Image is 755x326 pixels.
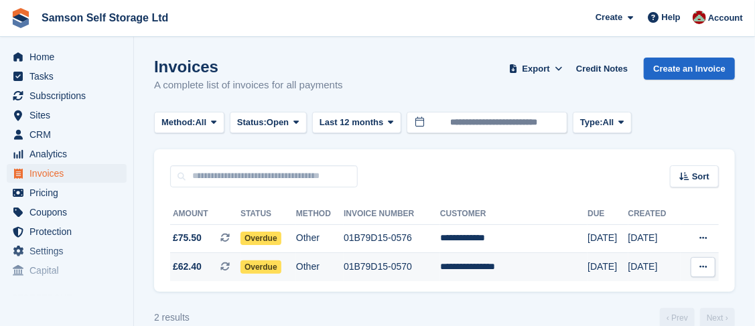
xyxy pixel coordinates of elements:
span: Overdue [241,232,281,245]
span: All [603,116,614,129]
span: CRM [29,125,110,144]
td: [DATE] [588,224,628,253]
h1: Invoices [154,58,343,76]
span: Sort [692,170,709,183]
img: stora-icon-8386f47178a22dfd0bd8f6a31ec36ba5ce8667c1dd55bd0f319d3a0aa187defe.svg [11,8,31,28]
th: Method [296,203,344,225]
a: menu [7,183,127,202]
p: A complete list of invoices for all payments [154,78,343,93]
th: Status [241,203,296,225]
button: Method: All [154,112,224,134]
a: Credit Notes [571,58,633,80]
a: menu [7,164,127,183]
td: 01B79D15-0576 [344,224,440,253]
td: Other [296,224,344,253]
span: All [196,116,207,129]
th: Due [588,203,628,225]
th: Amount [170,203,241,225]
a: Samson Self Storage Ltd [36,7,174,29]
span: Overdue [241,260,281,274]
span: Capital [29,261,110,280]
button: Status: Open [230,112,307,134]
img: Ian [693,11,706,24]
td: [DATE] [628,224,681,253]
a: Create an Invoice [644,58,735,80]
th: Customer [440,203,588,225]
button: Type: All [573,112,632,134]
span: Analytics [29,145,110,163]
span: £62.40 [173,260,202,274]
span: Protection [29,222,110,241]
span: Help [662,11,681,24]
span: Invoices [29,164,110,183]
a: menu [7,242,127,260]
a: menu [7,48,127,66]
td: [DATE] [628,253,681,281]
td: Other [296,253,344,281]
span: Subscriptions [29,86,110,105]
span: Create [596,11,622,24]
span: Last 12 months [320,116,383,129]
a: menu [7,145,127,163]
span: Coupons [29,203,110,222]
span: Pricing [29,183,110,202]
th: Invoice Number [344,203,440,225]
td: [DATE] [588,253,628,281]
span: Type: [580,116,603,129]
a: menu [7,86,127,105]
button: Last 12 months [312,112,401,134]
a: menu [7,106,127,125]
a: menu [7,261,127,280]
span: Storefront [12,291,133,305]
span: Sites [29,106,110,125]
span: Export [523,62,550,76]
span: Method: [161,116,196,129]
a: menu [7,125,127,144]
div: 2 results [154,311,190,325]
th: Created [628,203,681,225]
span: £75.50 [173,231,202,245]
span: Status: [237,116,267,129]
a: menu [7,203,127,222]
a: menu [7,67,127,86]
span: Tasks [29,67,110,86]
span: Account [708,11,743,25]
span: Open [267,116,289,129]
td: 01B79D15-0570 [344,253,440,281]
a: menu [7,222,127,241]
span: Settings [29,242,110,260]
button: Export [506,58,565,80]
span: Home [29,48,110,66]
